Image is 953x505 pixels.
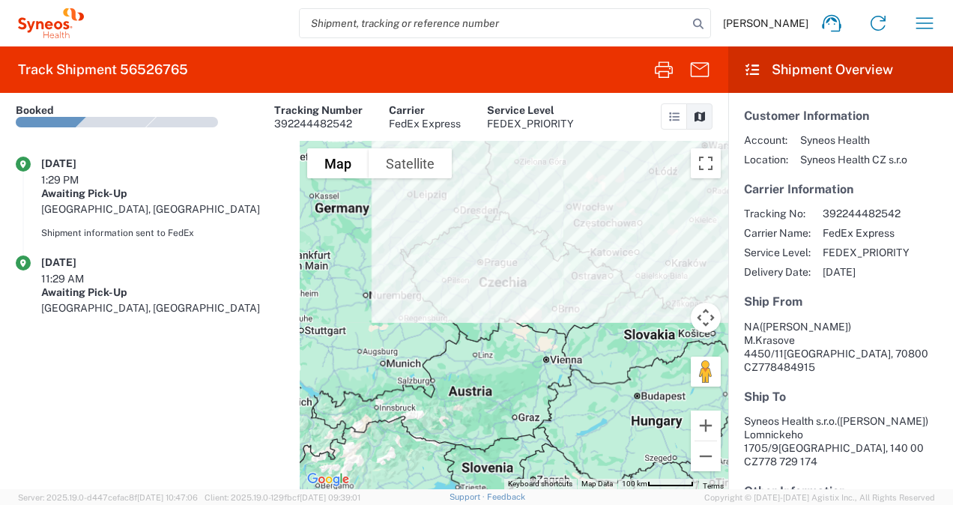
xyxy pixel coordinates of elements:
button: Drag Pegman onto the map to open Street View [691,357,721,387]
div: Awaiting Pick-Up [41,187,284,200]
span: ([PERSON_NAME]) [837,415,928,427]
h5: Customer Information [744,109,937,123]
a: Terms [703,482,724,490]
button: Toggle fullscreen view [691,148,721,178]
span: NA [744,321,760,333]
span: 100 km [622,480,647,488]
h5: Ship From [744,294,937,309]
h5: Other Information [744,484,937,498]
div: Carrier [389,103,461,117]
div: FEDEX_PRIORITY [487,117,574,130]
span: [PERSON_NAME] [723,16,808,30]
address: [GEOGRAPHIC_DATA], 70800 CZ [744,320,937,374]
input: Shipment, tracking or reference number [300,9,688,37]
span: Syneos Health CZ s.r.o [800,153,907,166]
button: Zoom in [691,411,721,441]
a: Open this area in Google Maps (opens a new window) [303,470,353,489]
span: Copyright © [DATE]-[DATE] Agistix Inc., All Rights Reserved [704,491,935,504]
span: 778484915 [758,361,815,373]
div: Tracking Number [274,103,363,117]
div: FedEx Express [389,117,461,130]
div: Service Level [487,103,574,117]
div: 11:29 AM [41,272,116,285]
div: 392244482542 [274,117,363,130]
span: Server: 2025.19.0-d447cefac8f [18,493,198,502]
div: 1:29 PM [41,173,116,187]
div: Awaiting Pick-Up [41,285,284,299]
button: Map camera controls [691,303,721,333]
a: Feedback [487,492,525,501]
div: [DATE] [41,157,116,170]
span: M.Krasove 4450/11 [744,334,795,360]
button: Map Scale: 100 km per 58 pixels [617,479,698,489]
span: ([PERSON_NAME]) [760,321,851,333]
h2: Track Shipment 56526765 [18,61,188,79]
address: [GEOGRAPHIC_DATA], 140 00 CZ [744,414,937,468]
h5: Ship To [744,390,937,404]
span: Location: [744,153,788,166]
span: Carrier Name: [744,226,811,240]
div: [DATE] [41,255,116,269]
button: Zoom out [691,441,721,471]
span: FedEx Express [823,226,910,240]
span: Delivery Date: [744,265,811,279]
button: Map Data [581,479,613,489]
span: Syneos Health [800,133,907,147]
span: [DATE] [823,265,910,279]
div: Shipment information sent to FedEx [41,226,284,240]
div: [GEOGRAPHIC_DATA], [GEOGRAPHIC_DATA] [41,202,284,216]
span: Account: [744,133,788,147]
button: Show street map [307,148,369,178]
div: [GEOGRAPHIC_DATA], [GEOGRAPHIC_DATA] [41,301,284,315]
header: Shipment Overview [728,46,953,93]
button: Show satellite imagery [369,148,452,178]
div: Booked [16,103,54,117]
span: 392244482542 [823,207,910,220]
span: Client: 2025.19.0-129fbcf [205,493,360,502]
button: Keyboard shortcuts [508,479,572,489]
span: Syneos Health s.r.o. Lomnickeho 1705/9 [744,415,928,454]
span: Tracking No: [744,207,811,220]
img: Google [303,470,353,489]
span: [DATE] 09:39:01 [300,493,360,502]
span: [DATE] 10:47:06 [137,493,198,502]
a: Support [450,492,487,501]
h5: Carrier Information [744,182,937,196]
span: FEDEX_PRIORITY [823,246,910,259]
span: 778 729 174 [758,456,817,468]
span: Service Level: [744,246,811,259]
